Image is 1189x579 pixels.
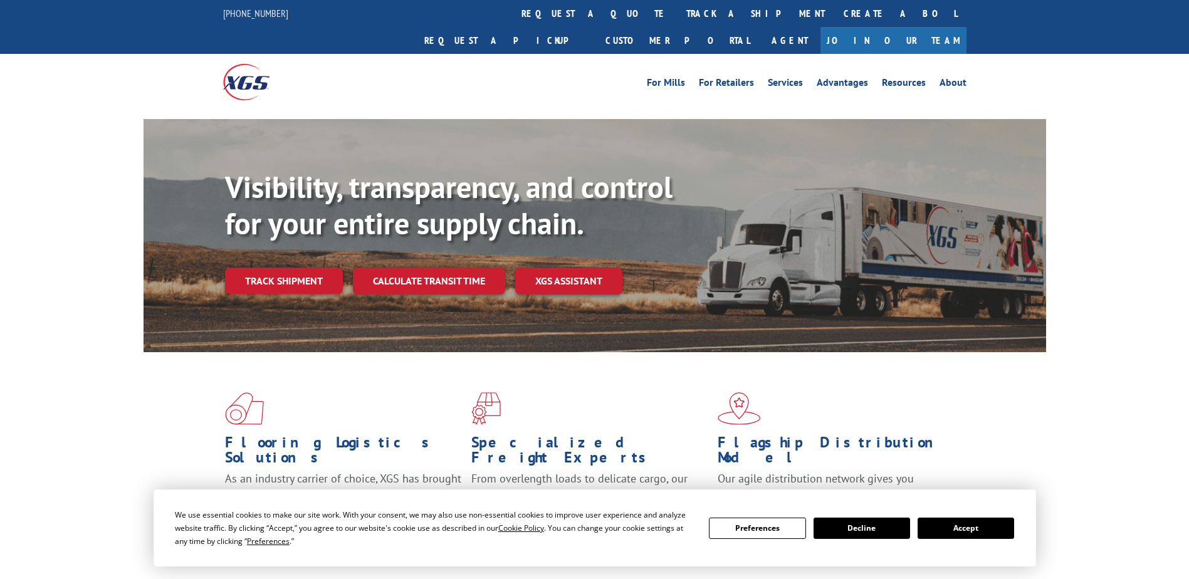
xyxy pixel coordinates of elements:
a: For Mills [647,78,685,91]
button: Preferences [709,518,805,539]
a: Agent [759,27,820,54]
a: [PHONE_NUMBER] [223,7,288,19]
b: Visibility, transparency, and control for your entire supply chain. [225,167,673,243]
button: Accept [918,518,1014,539]
a: About [940,78,966,91]
a: Resources [882,78,926,91]
div: We use essential cookies to make our site work. With your consent, we may also use non-essential ... [175,508,694,548]
a: Calculate transit time [353,268,505,295]
p: From overlength loads to delicate cargo, our experienced staff knows the best way to move your fr... [471,471,708,527]
img: xgs-icon-focused-on-flooring-red [471,392,501,425]
span: Our agile distribution network gives you nationwide inventory management on demand. [718,471,948,501]
img: xgs-icon-flagship-distribution-model-red [718,392,761,425]
a: Customer Portal [596,27,759,54]
span: Cookie Policy [498,523,544,533]
span: As an industry carrier of choice, XGS has brought innovation and dedication to flooring logistics... [225,471,461,516]
h1: Specialized Freight Experts [471,435,708,471]
span: Preferences [247,536,290,546]
a: Join Our Team [820,27,966,54]
a: Track shipment [225,268,343,294]
a: XGS ASSISTANT [515,268,622,295]
a: Advantages [817,78,868,91]
div: Cookie Consent Prompt [154,489,1036,566]
a: Request a pickup [415,27,596,54]
img: xgs-icon-total-supply-chain-intelligence-red [225,392,264,425]
button: Decline [814,518,910,539]
a: For Retailers [699,78,754,91]
a: Services [768,78,803,91]
h1: Flagship Distribution Model [718,435,955,471]
h1: Flooring Logistics Solutions [225,435,462,471]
